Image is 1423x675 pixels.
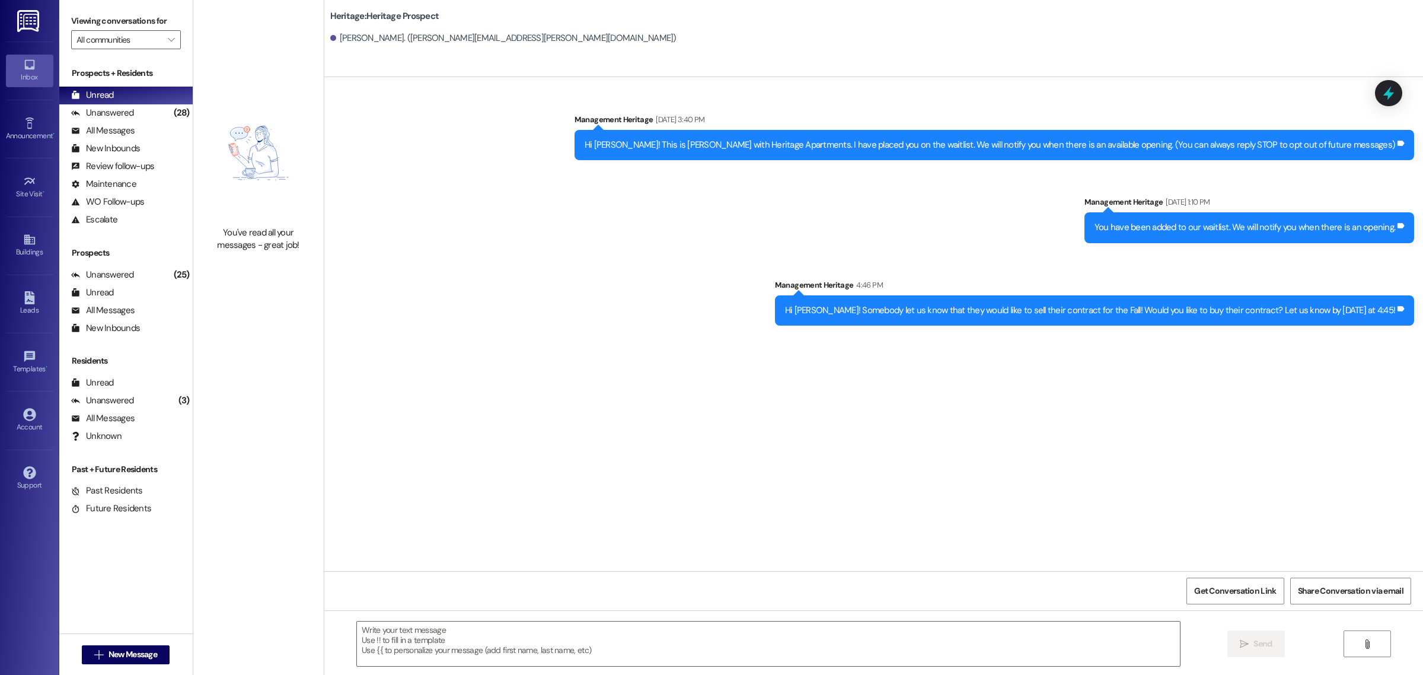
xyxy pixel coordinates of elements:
div: Maintenance [71,178,136,190]
a: Templates • [6,346,53,378]
img: empty-state [206,85,311,221]
div: Unanswered [71,269,134,281]
div: Future Residents [71,502,151,515]
div: Management Heritage [575,113,1414,130]
div: Unread [71,89,114,101]
div: Hi [PERSON_NAME]! Somebody let us know that they would like to sell their contract for the Fall! ... [785,304,1395,317]
div: New Inbounds [71,142,140,155]
button: New Message [82,645,170,664]
div: Unknown [71,430,122,442]
div: WO Follow-ups [71,196,144,208]
a: Inbox [6,55,53,87]
span: • [46,363,47,371]
span: • [53,130,55,138]
b: Heritage: Heritage Prospect [330,10,439,23]
div: Past Residents [71,485,143,497]
div: You have been added to our waitlist. We will notify you when there is an opening. [1095,221,1395,234]
div: [DATE] 3:40 PM [653,113,704,126]
i:  [1240,639,1249,649]
div: Review follow-ups [71,160,154,173]
label: Viewing conversations for [71,12,181,30]
input: All communities [76,30,162,49]
span: Get Conversation Link [1194,585,1276,597]
button: Share Conversation via email [1290,578,1411,604]
button: Send [1227,631,1285,657]
button: Get Conversation Link [1186,578,1284,604]
a: Account [6,405,53,437]
div: Management Heritage [775,279,1414,295]
span: Send [1253,638,1272,650]
div: Residents [59,355,193,367]
div: New Inbounds [71,322,140,335]
div: Unread [71,286,114,299]
a: Site Visit • [6,171,53,203]
a: Leads [6,288,53,320]
div: All Messages [71,125,135,137]
i:  [1363,639,1371,649]
div: Past + Future Residents [59,463,193,476]
div: You've read all your messages - great job! [206,227,311,252]
div: [PERSON_NAME]. ([PERSON_NAME][EMAIL_ADDRESS][PERSON_NAME][DOMAIN_NAME]) [330,32,677,44]
div: (3) [176,391,193,410]
i:  [168,35,174,44]
div: Unread [71,377,114,389]
div: Escalate [71,214,117,226]
i:  [94,650,103,660]
a: Support [6,463,53,495]
div: (28) [171,104,193,122]
div: Unanswered [71,394,134,407]
div: Prospects [59,247,193,259]
img: ResiDesk Logo [17,10,42,32]
div: 4:46 PM [853,279,882,291]
a: Buildings [6,230,53,262]
div: (25) [171,266,193,284]
div: Prospects + Residents [59,67,193,79]
div: All Messages [71,412,135,425]
div: Hi [PERSON_NAME]! This is [PERSON_NAME] with Heritage Apartments. I have placed you on the waitli... [585,139,1395,151]
div: Unanswered [71,107,134,119]
span: New Message [109,648,157,661]
div: [DATE] 1:10 PM [1163,196,1210,208]
div: Management Heritage [1084,196,1414,212]
div: All Messages [71,304,135,317]
span: Share Conversation via email [1298,585,1403,597]
span: • [43,188,44,196]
